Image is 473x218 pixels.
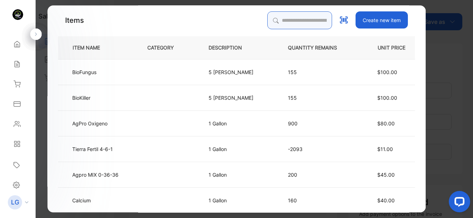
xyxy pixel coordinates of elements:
p: 1 Gallon [209,145,231,153]
p: LG [11,198,19,207]
p: 1 Gallon [209,197,231,204]
p: -2093 [288,145,348,153]
p: ITEM NAME [70,44,111,52]
span: $100.00 [377,69,397,75]
p: 1 Gallon [209,120,231,127]
p: 160 [288,197,348,204]
p: 1 Gallon [209,171,231,178]
span: $11.00 [377,146,393,152]
p: Items [65,15,84,26]
span: $45.00 [377,172,395,178]
p: DESCRIPTION [209,44,253,52]
p: 5 [PERSON_NAME] [209,94,253,102]
span: $80.00 [377,120,395,126]
p: 155 [288,68,348,76]
p: Calcium [72,197,95,204]
p: AgPro Oxigeno [72,120,107,127]
p: BioKiller [72,94,95,102]
p: 5 [PERSON_NAME] [209,68,253,76]
p: QUANTITY REMAINS [288,44,348,52]
button: Create new item [356,11,408,28]
p: 900 [288,120,348,127]
p: Agpro MIX 0-36-36 [72,171,119,178]
span: $40.00 [377,197,395,203]
p: Tierra Fertil 4-6-1 [72,145,113,153]
p: BioFungus [72,68,96,76]
p: UNIT PRICE [372,44,414,52]
p: 155 [288,94,348,102]
p: 200 [288,171,348,178]
p: CATEGORY [147,44,185,52]
img: logo [12,9,23,20]
span: $100.00 [377,95,397,101]
iframe: LiveChat chat widget [443,188,473,218]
